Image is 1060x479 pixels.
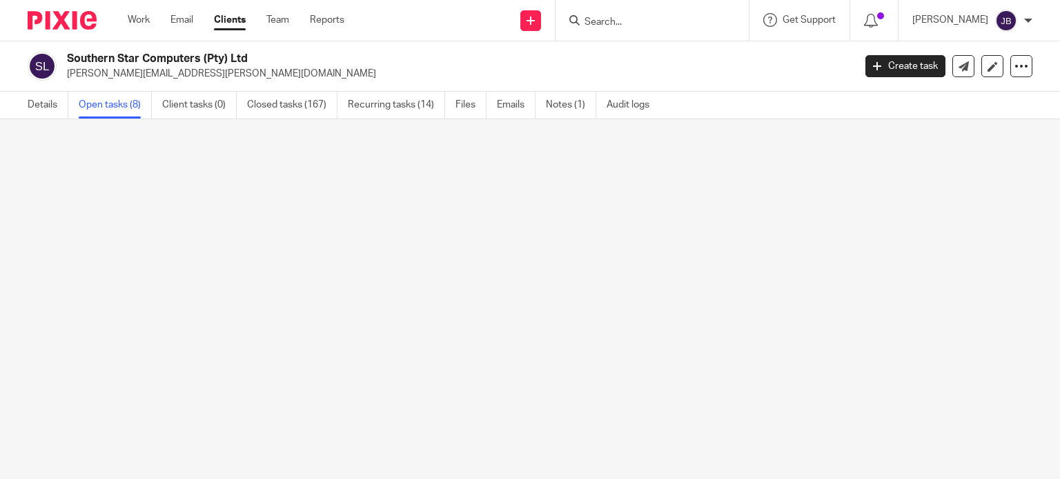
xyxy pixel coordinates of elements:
[912,13,988,27] p: [PERSON_NAME]
[546,92,596,119] a: Notes (1)
[952,55,974,77] a: Send new email
[214,13,246,27] a: Clients
[783,15,836,25] span: Get Support
[607,92,660,119] a: Audit logs
[310,13,344,27] a: Reports
[455,92,487,119] a: Files
[583,17,707,29] input: Search
[981,55,1003,77] a: Edit client
[67,67,845,81] p: [PERSON_NAME][EMAIL_ADDRESS][PERSON_NAME][DOMAIN_NAME]
[79,92,152,119] a: Open tasks (8)
[28,52,57,81] img: svg%3E
[28,11,97,30] img: Pixie
[247,92,337,119] a: Closed tasks (167)
[995,10,1017,32] img: svg%3E
[865,55,945,77] a: Create task
[162,92,237,119] a: Client tasks (0)
[128,13,150,27] a: Work
[497,92,536,119] a: Emails
[170,13,193,27] a: Email
[348,92,445,119] a: Recurring tasks (14)
[28,92,68,119] a: Details
[67,52,689,66] h2: Southern Star Computers (Pty) Ltd
[266,13,289,27] a: Team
